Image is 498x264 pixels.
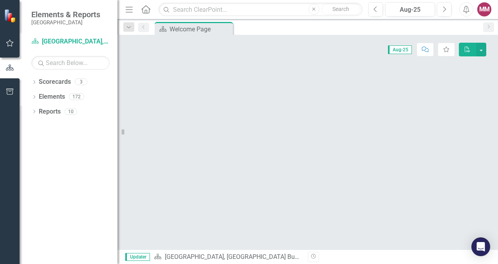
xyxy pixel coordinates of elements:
div: Aug-25 [388,5,432,14]
div: 172 [69,94,84,100]
div: 10 [65,108,77,115]
a: Reports [39,107,61,116]
button: Search [321,4,361,15]
span: Aug-25 [388,45,412,54]
button: MM [477,2,491,16]
a: [GEOGRAPHIC_DATA], [GEOGRAPHIC_DATA] Business Initiatives [165,253,341,260]
img: ClearPoint Strategy [4,9,18,23]
small: [GEOGRAPHIC_DATA] [31,19,100,25]
a: Scorecards [39,78,71,87]
a: [GEOGRAPHIC_DATA], [GEOGRAPHIC_DATA] Business Initiatives [31,37,110,46]
button: Aug-25 [385,2,435,16]
div: Welcome Page [170,24,231,34]
div: Open Intercom Messenger [471,237,490,256]
div: » [154,253,302,262]
input: Search Below... [31,56,110,70]
span: Elements & Reports [31,10,100,19]
span: Updater [125,253,150,261]
span: Search [332,6,349,12]
input: Search ClearPoint... [159,3,363,16]
a: Elements [39,92,65,101]
div: 3 [75,79,87,85]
